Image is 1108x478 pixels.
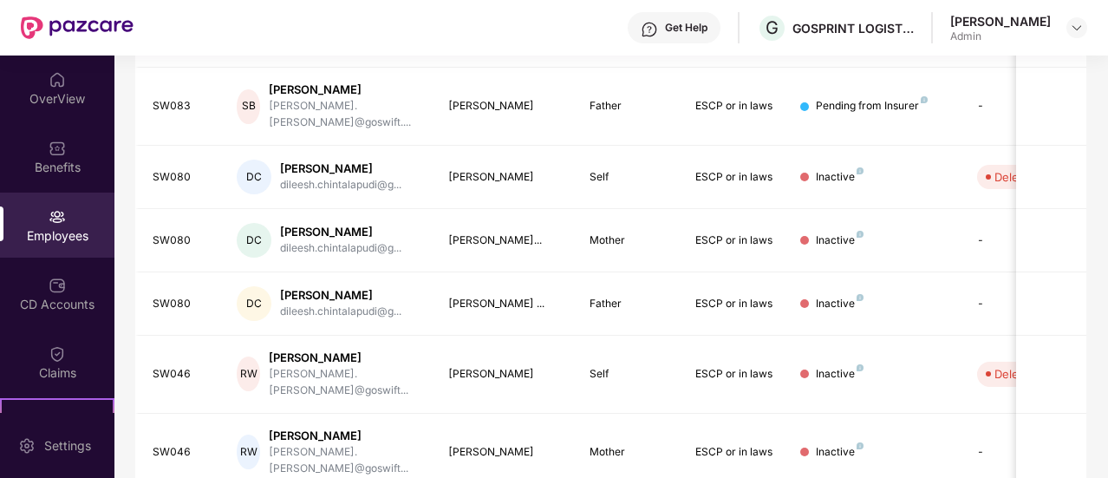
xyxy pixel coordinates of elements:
[269,366,420,399] div: [PERSON_NAME].[PERSON_NAME]@goswift...
[590,169,668,186] div: Self
[816,296,864,312] div: Inactive
[857,442,864,449] img: svg+xml;base64,PHN2ZyB4bWxucz0iaHR0cDovL3d3dy53My5vcmcvMjAwMC9zdmciIHdpZHRoPSI4IiBoZWlnaHQ9IjgiIH...
[448,232,562,249] div: [PERSON_NAME]...
[950,13,1051,29] div: [PERSON_NAME]
[665,21,707,35] div: Get Help
[153,296,210,312] div: SW080
[857,167,864,174] img: svg+xml;base64,PHN2ZyB4bWxucz0iaHR0cDovL3d3dy53My5vcmcvMjAwMC9zdmciIHdpZHRoPSI4IiBoZWlnaHQ9IjgiIH...
[1070,21,1084,35] img: svg+xml;base64,PHN2ZyBpZD0iRHJvcGRvd24tMzJ4MzIiIHhtbG5zPSJodHRwOi8vd3d3LnczLm9yZy8yMDAwL3N2ZyIgd2...
[269,98,420,131] div: [PERSON_NAME].[PERSON_NAME]@goswift....
[994,168,1036,186] div: Deleted
[49,208,66,226] img: svg+xml;base64,PHN2ZyBpZD0iRW1wbG95ZWVzIiB4bWxucz0iaHR0cDovL3d3dy53My5vcmcvMjAwMC9zdmciIHdpZHRoPS...
[237,286,271,321] div: DC
[49,277,66,294] img: svg+xml;base64,PHN2ZyBpZD0iQ0RfQWNjb3VudHMiIGRhdGEtbmFtZT0iQ0QgQWNjb3VudHMiIHhtbG5zPSJodHRwOi8vd3...
[857,231,864,238] img: svg+xml;base64,PHN2ZyB4bWxucz0iaHR0cDovL3d3dy53My5vcmcvMjAwMC9zdmciIHdpZHRoPSI4IiBoZWlnaHQ9IjgiIH...
[695,444,773,461] div: ESCP or in laws
[641,21,658,38] img: svg+xml;base64,PHN2ZyBpZD0iSGVscC0zMngzMiIgeG1sbnM9Imh0dHA6Ly93d3cudzMub3JnLzIwMDAvc3ZnIiB3aWR0aD...
[590,296,668,312] div: Father
[280,240,401,257] div: dileesh.chintalapudi@g...
[280,160,401,177] div: [PERSON_NAME]
[448,444,562,461] div: [PERSON_NAME]
[153,232,210,249] div: SW080
[590,444,668,461] div: Mother
[269,350,420,366] div: [PERSON_NAME]
[695,232,773,249] div: ESCP or in laws
[153,444,210,461] div: SW046
[766,17,779,38] span: G
[590,366,668,383] div: Self
[237,357,260,391] div: RW
[39,437,96,455] div: Settings
[963,209,1086,272] td: -
[237,89,259,124] div: SB
[792,20,914,36] div: GOSPRINT LOGISTICS PRIVATE LIMITED
[921,96,928,103] img: svg+xml;base64,PHN2ZyB4bWxucz0iaHR0cDovL3d3dy53My5vcmcvMjAwMC9zdmciIHdpZHRoPSI4IiBoZWlnaHQ9IjgiIH...
[280,224,401,240] div: [PERSON_NAME]
[21,16,134,39] img: New Pazcare Logo
[590,98,668,115] div: Father
[237,160,271,194] div: DC
[448,169,562,186] div: [PERSON_NAME]
[280,304,401,320] div: dileesh.chintalapudi@g...
[695,366,773,383] div: ESCP or in laws
[963,272,1086,336] td: -
[857,364,864,371] img: svg+xml;base64,PHN2ZyB4bWxucz0iaHR0cDovL3d3dy53My5vcmcvMjAwMC9zdmciIHdpZHRoPSI4IiBoZWlnaHQ9IjgiIH...
[269,428,420,444] div: [PERSON_NAME]
[49,71,66,88] img: svg+xml;base64,PHN2ZyBpZD0iSG9tZSIgeG1sbnM9Imh0dHA6Ly93d3cudzMub3JnLzIwMDAvc3ZnIiB3aWR0aD0iMjAiIG...
[153,98,210,115] div: SW083
[816,98,928,115] div: Pending from Insurer
[816,444,864,461] div: Inactive
[590,232,668,249] div: Mother
[448,296,562,312] div: [PERSON_NAME] ...
[695,169,773,186] div: ESCP or in laws
[49,345,66,363] img: svg+xml;base64,PHN2ZyBpZD0iQ2xhaW0iIHhtbG5zPSJodHRwOi8vd3d3LnczLm9yZy8yMDAwL3N2ZyIgd2lkdGg9IjIwIi...
[816,366,864,383] div: Inactive
[816,232,864,249] div: Inactive
[994,365,1036,383] div: Deleted
[963,68,1086,146] td: -
[695,98,773,115] div: ESCP or in laws
[816,169,864,186] div: Inactive
[280,287,401,304] div: [PERSON_NAME]
[153,366,210,383] div: SW046
[448,98,562,115] div: [PERSON_NAME]
[950,29,1051,43] div: Admin
[280,177,401,193] div: dileesh.chintalapudi@g...
[448,366,562,383] div: [PERSON_NAME]
[237,223,271,258] div: DC
[237,435,260,469] div: RW
[857,294,864,301] img: svg+xml;base64,PHN2ZyB4bWxucz0iaHR0cDovL3d3dy53My5vcmcvMjAwMC9zdmciIHdpZHRoPSI4IiBoZWlnaHQ9IjgiIH...
[49,140,66,157] img: svg+xml;base64,PHN2ZyBpZD0iQmVuZWZpdHMiIHhtbG5zPSJodHRwOi8vd3d3LnczLm9yZy8yMDAwL3N2ZyIgd2lkdGg9Ij...
[153,169,210,186] div: SW080
[269,444,420,477] div: [PERSON_NAME].[PERSON_NAME]@goswift...
[269,82,420,98] div: [PERSON_NAME]
[695,296,773,312] div: ESCP or in laws
[18,437,36,455] img: svg+xml;base64,PHN2ZyBpZD0iU2V0dGluZy0yMHgyMCIgeG1sbnM9Imh0dHA6Ly93d3cudzMub3JnLzIwMDAvc3ZnIiB3aW...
